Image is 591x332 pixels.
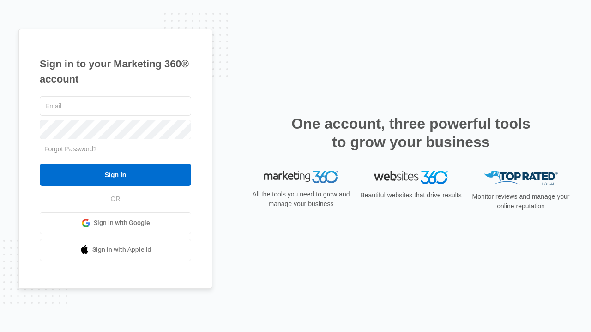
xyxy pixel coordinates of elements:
[249,190,353,209] p: All the tools you need to grow and manage your business
[469,192,573,211] p: Monitor reviews and manage your online reputation
[40,56,191,87] h1: Sign in to your Marketing 360® account
[264,171,338,184] img: Marketing 360
[40,96,191,116] input: Email
[289,114,533,151] h2: One account, three powerful tools to grow your business
[92,245,151,255] span: Sign in with Apple Id
[374,171,448,184] img: Websites 360
[44,145,97,153] a: Forgot Password?
[104,194,127,204] span: OR
[40,239,191,261] a: Sign in with Apple Id
[359,190,463,200] p: Beautiful websites that drive results
[94,218,150,228] span: Sign in with Google
[484,171,558,186] img: Top Rated Local
[40,164,191,186] input: Sign In
[40,212,191,234] a: Sign in with Google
